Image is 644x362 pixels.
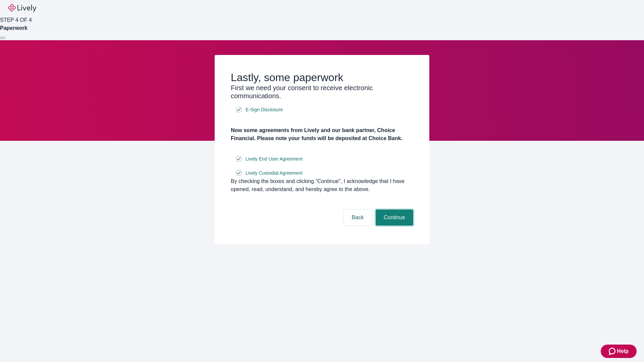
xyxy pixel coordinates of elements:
button: Zendesk support iconHelp [601,345,637,358]
svg: Zendesk support icon [609,347,617,355]
span: E-Sign Disclosure [246,106,283,113]
h2: Lastly, some paperwork [231,71,413,84]
a: e-sign disclosure document [244,155,304,163]
span: Help [617,347,629,355]
span: Lively End User Agreement [246,156,303,163]
a: e-sign disclosure document [244,169,304,177]
button: Continue [376,209,413,226]
div: By checking the boxes and clicking “Continue", I acknowledge that I have opened, read, understand... [231,177,413,193]
button: Back [343,209,372,226]
h4: Now some agreements from Lively and our bank partner, Choice Financial. Please note your funds wi... [231,126,413,142]
a: e-sign disclosure document [244,106,284,114]
span: Lively Custodial Agreement [246,170,303,177]
img: Lively [8,4,36,12]
h3: First we need your consent to receive electronic communications. [231,84,413,100]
